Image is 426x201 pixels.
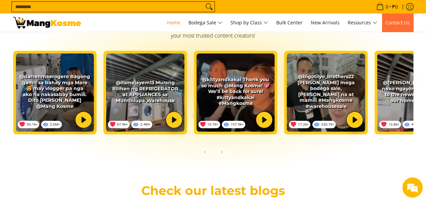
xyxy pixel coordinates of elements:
[307,14,343,32] a: New Arrivals
[198,144,212,159] button: Previous
[227,14,271,32] a: Shop by Class
[13,183,413,198] h2: Check our latest blogs
[122,25,305,39] h3: Sugod na sa hottest bodega in town! Check out these videos from some of your most trusted content...
[204,2,215,12] button: Search
[311,19,340,26] span: New Arrivals
[164,14,184,32] a: Home
[214,144,229,159] button: Next
[385,19,410,26] span: Contact Us
[273,14,306,32] a: Bulk Center
[385,4,389,9] span: 0
[185,14,226,32] a: Bodega Sale
[374,3,400,10] span: •
[276,19,303,26] span: Bulk Center
[348,19,377,27] span: Resources
[382,14,413,32] a: Contact Us
[344,14,381,32] a: Resources
[88,14,413,32] nav: Main Menu
[391,4,399,9] span: ₱0
[188,19,222,27] span: Bodega Sale
[230,19,268,27] span: Shop by Class
[13,17,81,28] img: Mang Kosme: Your Home Appliances Warehouse Sale Partner!
[167,19,180,26] span: Home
